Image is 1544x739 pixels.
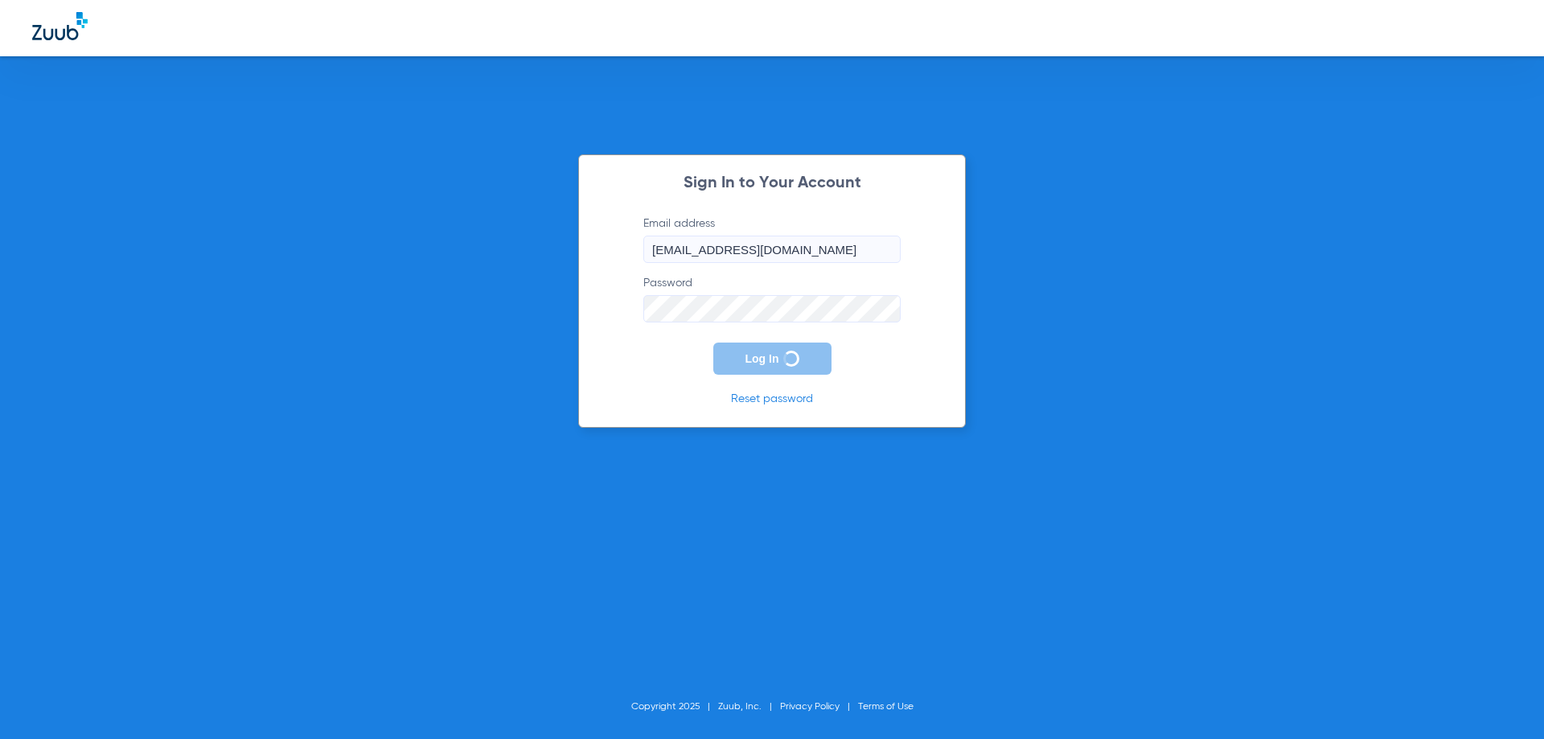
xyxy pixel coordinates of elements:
[713,343,832,375] button: Log In
[619,175,925,191] h2: Sign In to Your Account
[643,236,901,263] input: Email address
[32,12,88,40] img: Zuub Logo
[858,702,914,712] a: Terms of Use
[1464,662,1544,739] iframe: Chat Widget
[643,295,901,322] input: Password
[643,216,901,263] label: Email address
[718,699,780,715] li: Zuub, Inc.
[643,275,901,322] label: Password
[631,699,718,715] li: Copyright 2025
[731,393,813,404] a: Reset password
[780,702,840,712] a: Privacy Policy
[745,352,779,365] span: Log In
